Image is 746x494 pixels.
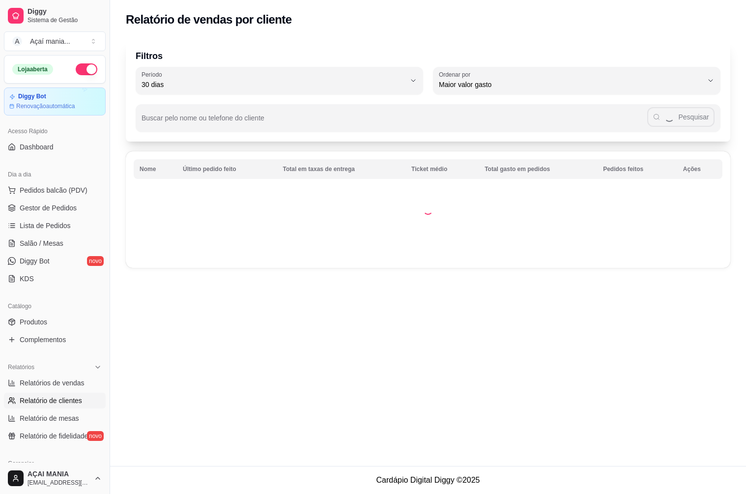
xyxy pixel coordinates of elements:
[4,235,106,251] a: Salão / Mesas
[20,256,50,266] span: Diggy Bot
[423,205,433,215] div: Loading
[4,200,106,216] a: Gestor de Pedidos
[12,36,22,46] span: A
[142,117,647,127] input: Buscar pelo nome ou telefone do cliente
[28,470,90,479] span: AÇAI MANIA
[4,456,106,471] div: Gerenciar
[4,4,106,28] a: DiggySistema de Gestão
[4,167,106,182] div: Dia a dia
[4,332,106,348] a: Complementos
[136,67,423,94] button: Período30 dias
[126,12,292,28] h2: Relatório de vendas por cliente
[4,182,106,198] button: Pedidos balcão (PDV)
[20,142,54,152] span: Dashboard
[4,218,106,233] a: Lista de Pedidos
[4,428,106,444] a: Relatório de fidelidadenovo
[20,185,87,195] span: Pedidos balcão (PDV)
[20,396,82,406] span: Relatório de clientes
[28,16,102,24] span: Sistema de Gestão
[20,335,66,345] span: Complementos
[20,413,79,423] span: Relatório de mesas
[4,466,106,490] button: AÇAI MANIA[EMAIL_ADDRESS][DOMAIN_NAME]
[4,298,106,314] div: Catálogo
[12,64,53,75] div: Loja aberta
[439,70,474,79] label: Ordenar por
[439,80,703,89] span: Maior valor gasto
[4,139,106,155] a: Dashboard
[18,93,46,100] article: Diggy Bot
[4,87,106,116] a: Diggy BotRenovaçãoautomática
[20,238,63,248] span: Salão / Mesas
[20,221,71,231] span: Lista de Pedidos
[4,375,106,391] a: Relatórios de vendas
[4,314,106,330] a: Produtos
[142,70,165,79] label: Período
[136,49,720,63] p: Filtros
[4,31,106,51] button: Select a team
[20,317,47,327] span: Produtos
[20,431,88,441] span: Relatório de fidelidade
[28,479,90,487] span: [EMAIL_ADDRESS][DOMAIN_NAME]
[16,102,75,110] article: Renovação automática
[30,36,70,46] div: Açaí mania ...
[4,253,106,269] a: Diggy Botnovo
[110,466,746,494] footer: Cardápio Digital Diggy © 2025
[28,7,102,16] span: Diggy
[4,271,106,287] a: KDS
[142,80,405,89] span: 30 dias
[20,203,77,213] span: Gestor de Pedidos
[76,63,97,75] button: Alterar Status
[433,67,720,94] button: Ordenar porMaior valor gasto
[8,363,34,371] span: Relatórios
[4,123,106,139] div: Acesso Rápido
[4,410,106,426] a: Relatório de mesas
[20,378,85,388] span: Relatórios de vendas
[20,274,34,284] span: KDS
[4,393,106,408] a: Relatório de clientes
